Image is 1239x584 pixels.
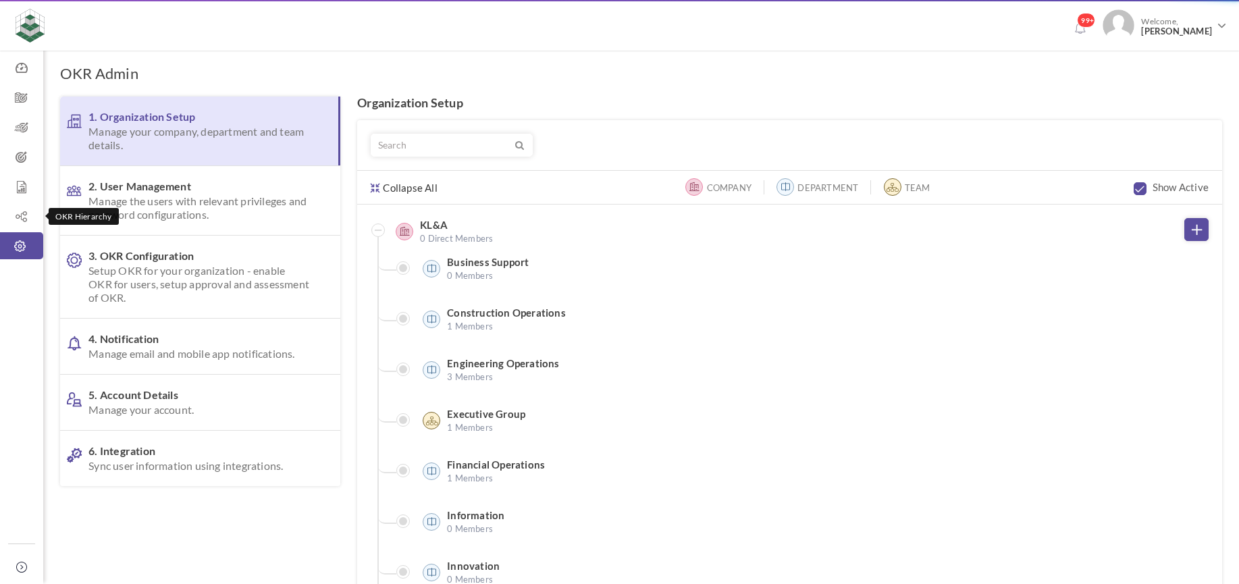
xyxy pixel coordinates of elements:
span: Sync user information using integrations. [88,459,310,473]
span: Welcome, [1134,9,1215,43]
span: Setup OKR for your organization - enable OKR for users, setup approval and assessment of OKR. [88,264,310,304]
span: [PERSON_NAME] [1141,26,1212,36]
span: 3 Members [447,370,559,383]
a: Photo Welcome,[PERSON_NAME] [1097,4,1232,43]
span: 6. Integration [88,444,310,473]
input: Search [371,134,513,156]
span: 4. Notification [88,332,310,361]
h1: OKR Admin [60,64,138,83]
span: 1 Members [447,319,566,333]
label: Construction Operations [447,306,566,319]
a: 6. IntegrationSync user information using integrations. [60,431,340,486]
span: 0 Direct Members [420,232,493,245]
div: OKR Hierarchy [49,208,119,225]
label: Innovation [447,559,500,573]
h4: Organization Setup [357,97,1222,110]
img: Photo [1103,9,1134,41]
span: 1. Organization Setup [88,110,309,152]
span: 1 Members [447,471,545,485]
label: Team [905,181,930,194]
label: Department [797,181,858,194]
span: Manage your account. [88,403,310,417]
span: 99+ [1077,13,1095,28]
label: Company [707,181,752,194]
label: Show Active [1153,180,1209,194]
span: Manage the users with relevant privileges and password configurations. [88,194,310,221]
a: Collapse All [371,171,438,194]
label: Engineering Operations [447,356,559,370]
label: Information [447,508,504,522]
span: 0 Members [447,522,504,535]
span: Manage your company, department and team details. [88,125,309,152]
label: Business Support [447,255,529,269]
a: Notifications [1069,18,1090,39]
label: Financial Operations [447,458,545,471]
label: Executive Group [447,407,525,421]
span: 2. User Management [88,180,310,221]
span: 5. Account Details [88,388,310,417]
a: Add [1184,218,1209,241]
span: 1 Members [447,421,525,434]
img: Logo [16,9,45,43]
label: KL&A [420,218,448,232]
span: 0 Members [447,269,529,282]
span: Manage email and mobile app notifications. [88,347,310,361]
span: 3. OKR Configuration [88,249,310,304]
